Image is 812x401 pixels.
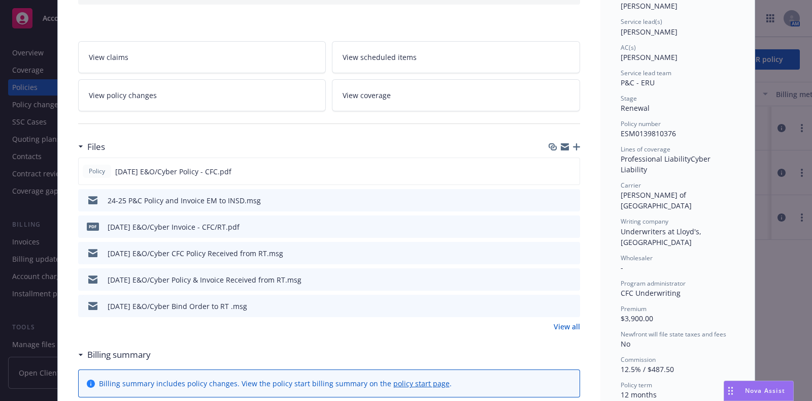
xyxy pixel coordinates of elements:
div: [DATE] E&O/Cyber Bind Order to RT .msg [108,301,247,312]
span: View claims [89,52,128,63]
div: 24-25 P&C Policy and Invoice EM to INSD.msg [108,195,261,206]
span: 12 months [621,390,657,399]
div: [DATE] E&O/Cyber Invoice - CFC/RT.pdf [108,222,240,232]
span: Program administrator [621,279,686,288]
a: View coverage [332,79,580,111]
button: download file [551,248,559,259]
div: Files [78,140,105,153]
button: preview file [567,222,576,232]
button: download file [551,222,559,232]
span: 12.5% / $487.50 [621,364,674,374]
span: Cyber Liability [621,154,713,174]
span: View scheduled items [343,52,417,63]
span: AC(s) [621,43,636,52]
span: Renewal [621,103,650,113]
span: View policy changes [89,90,157,101]
span: Carrier [621,181,641,190]
a: View claims [78,41,326,73]
span: Service lead team [621,69,671,77]
button: download file [551,274,559,285]
span: pdf [87,223,99,230]
span: Commission [621,355,656,364]
a: policy start page [393,379,450,388]
button: preview file [567,195,576,206]
span: [PERSON_NAME] [621,1,678,11]
span: CFC Underwriting [621,288,681,298]
span: Stage [621,94,637,103]
button: download file [550,166,558,177]
span: Wholesaler [621,254,653,262]
span: P&C - ERU [621,78,655,87]
div: [DATE] E&O/Cyber Policy & Invoice Received from RT.msg [108,274,301,285]
div: [DATE] E&O/Cyber CFC Policy Received from RT.msg [108,248,283,259]
button: download file [551,301,559,312]
div: Drag to move [724,381,737,400]
span: Lines of coverage [621,145,670,153]
h3: Files [87,140,105,153]
button: Nova Assist [724,381,794,401]
button: preview file [567,248,576,259]
a: View all [554,321,580,332]
span: Writing company [621,217,668,226]
span: [PERSON_NAME] [621,52,678,62]
button: download file [551,195,559,206]
span: Policy term [621,381,652,389]
div: Billing summary [78,348,151,361]
span: Policy number [621,119,661,128]
button: preview file [567,274,576,285]
span: [DATE] E&O/Cyber Policy - CFC.pdf [115,166,231,177]
span: Premium [621,304,647,313]
span: [PERSON_NAME] [621,27,678,37]
button: preview file [567,301,576,312]
span: [PERSON_NAME] of [GEOGRAPHIC_DATA] [621,190,692,210]
button: preview file [566,166,576,177]
span: Nova Assist [745,386,785,395]
span: Underwriters at Lloyd's, [GEOGRAPHIC_DATA] [621,227,703,247]
span: Newfront will file state taxes and fees [621,330,726,338]
span: Policy [87,167,107,176]
span: - [621,263,623,272]
span: ESM0139810376 [621,129,676,138]
div: Billing summary includes policy changes. View the policy start billing summary on the . [99,378,452,389]
span: Service lead(s) [621,17,662,26]
span: $3,900.00 [621,314,653,323]
a: View scheduled items [332,41,580,73]
a: View policy changes [78,79,326,111]
span: No [621,339,630,349]
h3: Billing summary [87,348,151,361]
span: Professional Liability [621,154,691,164]
span: View coverage [343,90,391,101]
